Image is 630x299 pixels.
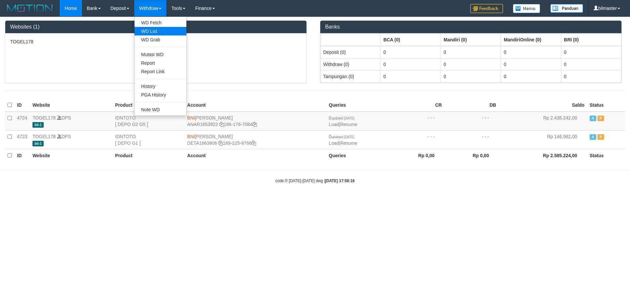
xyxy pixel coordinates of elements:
a: DETA1663806 [187,140,217,146]
strong: [DATE] 17:58:16 [325,179,355,183]
th: Saldo [499,99,587,112]
td: DPS [30,112,113,131]
td: 0 [561,46,621,58]
a: WD Grab [135,35,186,44]
td: 0 [561,70,621,82]
span: updated [DATE] [331,135,354,139]
td: Withdraw (0) [321,58,381,70]
a: Copy 1892259766 to clipboard [251,140,256,146]
th: Group: activate to sort column ascending [441,33,501,46]
a: Load [329,122,339,127]
td: 0 [501,46,561,58]
th: ID [14,149,30,162]
td: 0 [381,58,441,70]
span: Paused [598,134,604,140]
small: code © [DATE]-[DATE] dwg | [275,179,355,183]
td: 0 [381,70,441,82]
span: 0 [329,134,354,139]
a: WD Fetch [135,18,186,27]
th: Rp 0,00 [390,149,445,162]
th: Group: activate to sort column ascending [381,33,441,46]
span: Active [590,116,596,121]
td: Deposit (0) [321,46,381,58]
th: Status [587,149,625,162]
a: Copy DETA1663806 to clipboard [218,140,223,146]
th: Rp 2.585.224,00 [499,149,587,162]
td: - - - [390,112,445,131]
th: Website [30,99,113,112]
span: | [329,134,357,146]
th: Account [185,99,326,112]
span: bil-1 [32,122,44,128]
a: Copy 1861767084 to clipboard [252,122,257,127]
td: 0 [501,70,561,82]
td: - - - [444,112,499,131]
a: Copy ANAR1653922 to clipboard [219,122,224,127]
th: DB [444,99,499,112]
th: Group: activate to sort column ascending [561,33,621,46]
th: Group: activate to sort column ascending [501,33,561,46]
td: 0 [441,58,501,70]
td: 4724 [14,112,30,131]
td: Rp 2.438.242,00 [499,112,587,131]
a: History [135,82,186,91]
td: IDNTOTO [ DEPO G2 G5 ] [113,112,185,131]
th: Product [113,99,185,112]
span: bil-1 [32,141,44,146]
a: TOGEL178 [32,134,56,139]
h3: Banks [325,24,617,30]
a: Report Link [135,67,186,76]
a: PGA History [135,91,186,99]
img: Button%20Memo.svg [513,4,540,13]
a: Report [135,59,186,67]
td: 0 [441,70,501,82]
td: 0 [441,46,501,58]
p: TOGEL178 [10,38,302,45]
th: Queries [326,149,390,162]
span: BNI [187,115,195,120]
span: BNI [187,134,195,139]
span: updated [DATE] [331,117,354,120]
td: 0 [381,46,441,58]
th: ID [14,99,30,112]
td: Tampungan (0) [321,70,381,82]
th: Account [185,149,326,162]
a: Note WD [135,105,186,114]
td: - - - [444,130,499,149]
td: DPS [30,130,113,149]
a: Mutasi WD [135,50,186,59]
a: TOGEL178 [32,115,56,120]
th: Queries [326,99,390,112]
td: 4723 [14,130,30,149]
span: Paused [598,116,604,121]
span: 0 [329,115,354,120]
h3: Websites (1) [10,24,302,30]
span: | [329,115,357,127]
th: Status [587,99,625,112]
a: Load [329,140,339,146]
a: Resume [340,140,357,146]
a: WD List [135,27,186,35]
span: Active [590,134,596,140]
td: - - - [390,130,445,149]
a: Resume [340,122,357,127]
td: Rp 146.982,00 [499,130,587,149]
td: IDNTOTO [ DEPO G1 ] [113,130,185,149]
td: 0 [561,58,621,70]
th: Rp 0,00 [444,149,499,162]
a: ANAR1653922 [187,122,218,127]
img: MOTION_logo.png [5,3,55,13]
td: [PERSON_NAME] 186-176-7084 [185,112,326,131]
th: Website [30,149,113,162]
th: Group: activate to sort column ascending [321,33,381,46]
img: panduan.png [550,4,583,13]
th: CR [390,99,445,112]
td: 0 [501,58,561,70]
td: [PERSON_NAME] 189-225-9766 [185,130,326,149]
img: Feedback.jpg [470,4,503,13]
th: Product [113,149,185,162]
